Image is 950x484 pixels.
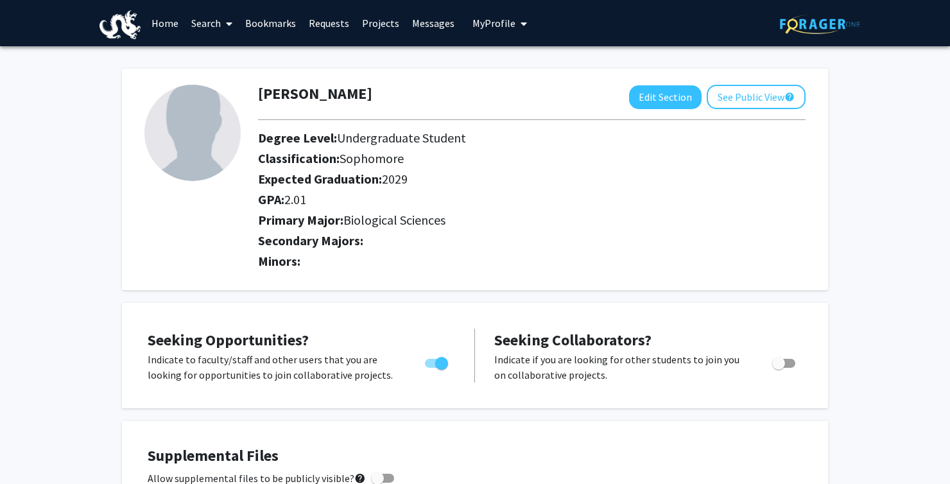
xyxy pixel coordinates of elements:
[494,330,652,350] span: Seeking Collaborators?
[420,352,455,371] div: Toggle
[356,1,406,46] a: Projects
[302,1,356,46] a: Requests
[707,85,806,109] button: See Public View
[10,426,55,474] iframe: Chat
[258,233,806,248] h2: Secondary Majors:
[99,10,141,39] img: Drexel University Logo
[258,171,806,187] h2: Expected Graduation:
[258,85,372,103] h1: [PERSON_NAME]
[494,352,748,383] p: Indicate if you are looking for other students to join you on collaborative projects.
[406,1,461,46] a: Messages
[780,14,860,34] img: ForagerOne Logo
[337,130,466,146] span: Undergraduate Student
[145,1,185,46] a: Home
[284,191,306,207] span: 2.01
[343,212,445,228] span: Biological Sciences
[258,151,806,166] h2: Classification:
[258,254,806,269] h2: Minors:
[239,1,302,46] a: Bookmarks
[767,352,802,371] div: Toggle
[784,89,795,105] mat-icon: help
[148,352,401,383] p: Indicate to faculty/staff and other users that you are looking for opportunities to join collabor...
[144,85,241,181] img: Profile Picture
[258,192,806,207] h2: GPA:
[258,130,806,146] h2: Degree Level:
[258,212,806,228] h2: Primary Major:
[185,1,239,46] a: Search
[340,150,404,166] span: Sophomore
[148,447,802,465] h4: Supplemental Files
[472,17,515,30] span: My Profile
[382,171,408,187] span: 2029
[148,330,309,350] span: Seeking Opportunities?
[629,85,702,109] button: Edit Section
